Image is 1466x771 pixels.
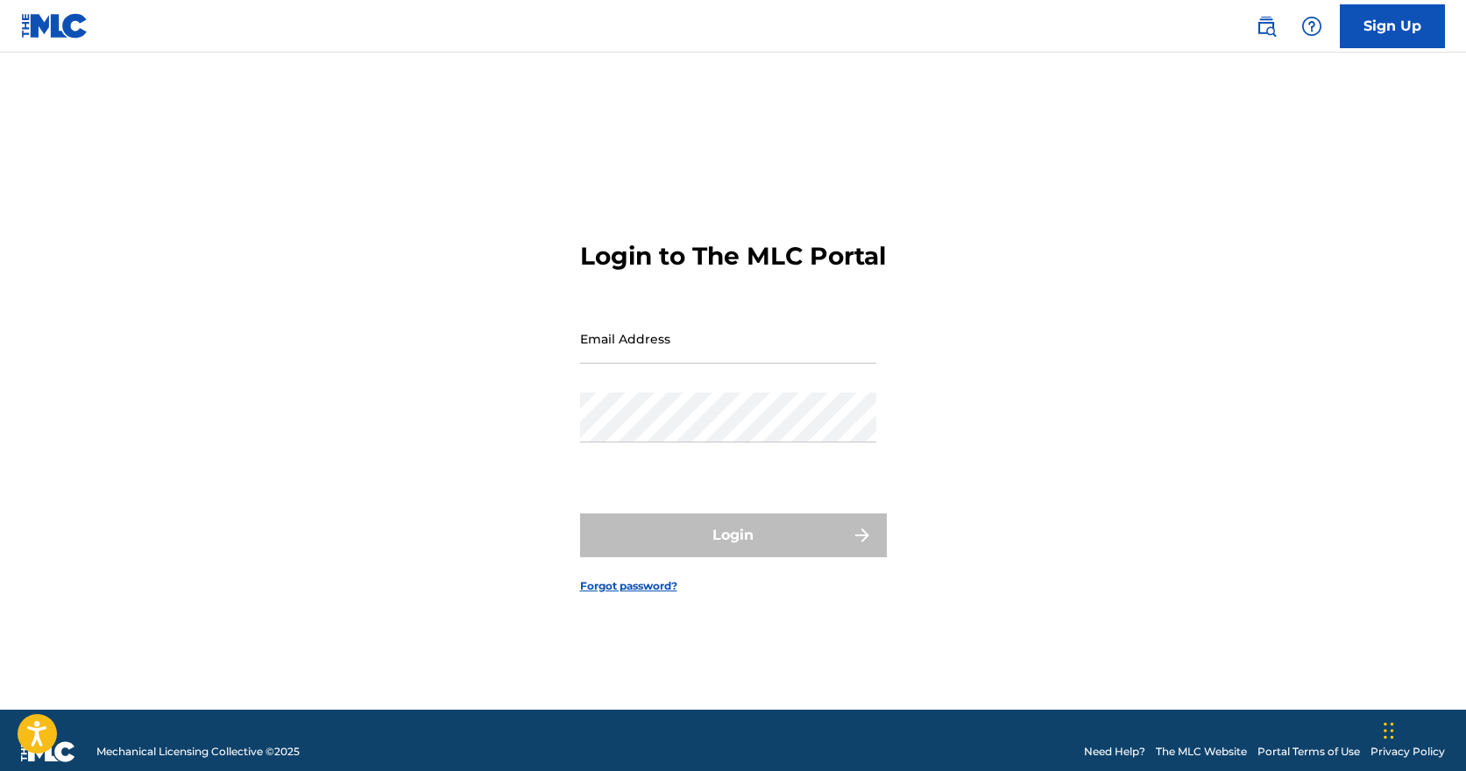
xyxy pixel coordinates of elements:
img: search [1256,16,1277,37]
a: Forgot password? [580,578,677,594]
a: The MLC Website [1156,744,1247,760]
iframe: Chat Widget [1378,687,1466,771]
span: Mechanical Licensing Collective © 2025 [96,744,300,760]
h3: Login to The MLC Portal [580,241,886,272]
img: help [1301,16,1322,37]
a: Sign Up [1340,4,1445,48]
a: Public Search [1249,9,1284,44]
a: Need Help? [1084,744,1145,760]
div: Drag [1384,704,1394,757]
img: logo [21,741,75,762]
img: MLC Logo [21,13,89,39]
a: Portal Terms of Use [1257,744,1360,760]
a: Privacy Policy [1370,744,1445,760]
div: Help [1294,9,1329,44]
